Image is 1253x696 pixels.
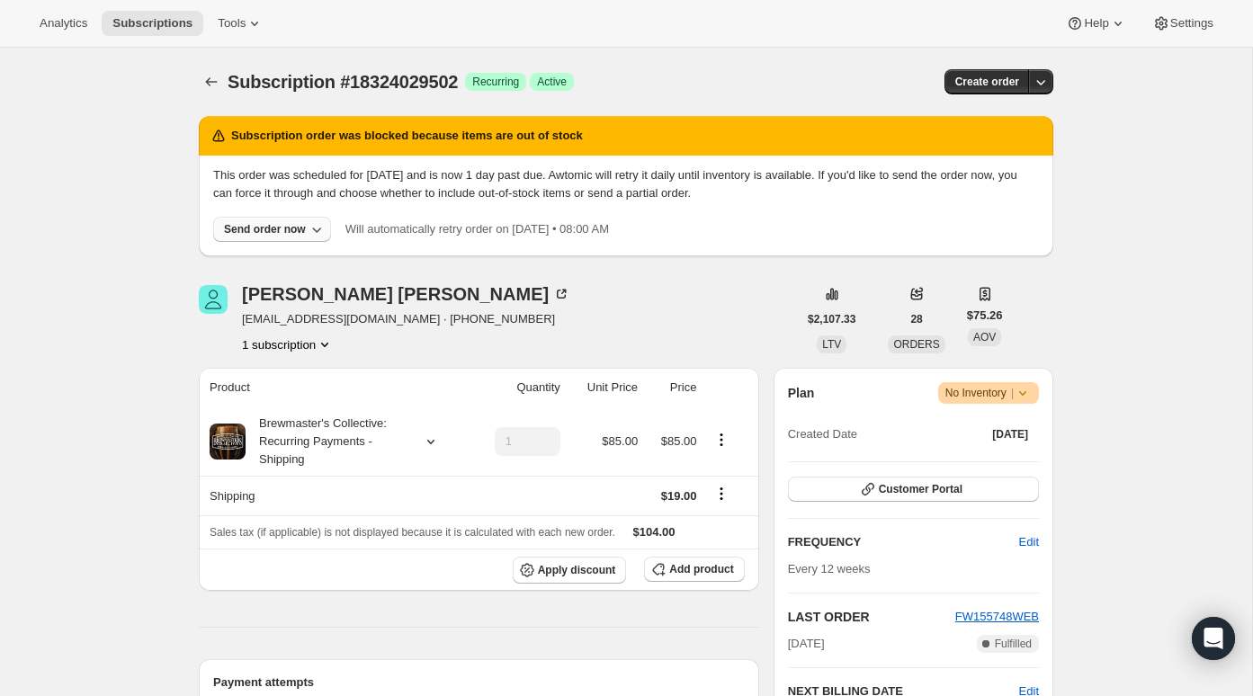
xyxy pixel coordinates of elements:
span: Fulfilled [995,637,1032,651]
span: $2,107.33 [808,312,855,326]
span: AOV [973,331,996,344]
h2: Payment attempts [213,674,745,692]
span: $104.00 [633,525,676,539]
button: [DATE] [981,422,1039,447]
span: Every 12 weeks [788,562,871,576]
span: Apply discount [538,563,616,577]
h2: LAST ORDER [788,608,955,626]
span: Analytics [40,16,87,31]
div: Send order now [224,222,306,236]
span: [DATE] [788,635,825,653]
span: Michael Frenn [199,285,228,314]
button: 28 [899,307,933,332]
a: FW155748WEB [955,610,1039,623]
button: Edit [1008,528,1050,557]
button: Analytics [29,11,98,36]
button: $2,107.33 [797,307,866,332]
h2: Subscription order was blocked because items are out of stock [231,127,583,145]
button: Customer Portal [788,477,1039,502]
div: [PERSON_NAME] [PERSON_NAME] [242,285,570,303]
button: Tools [207,11,274,36]
button: Add product [644,557,744,582]
div: Open Intercom Messenger [1192,617,1235,660]
p: Will automatically retry order on [DATE] • 08:00 AM [345,220,609,238]
span: Create order [955,75,1019,89]
th: Shipping [199,476,470,515]
span: [DATE] [992,427,1028,442]
button: Product actions [707,430,736,450]
th: Quantity [470,368,566,407]
span: No Inventory [945,384,1032,402]
span: Customer Portal [879,482,962,496]
button: Create order [944,69,1030,94]
button: Subscriptions [199,69,224,94]
span: Active [537,75,567,89]
span: [EMAIL_ADDRESS][DOMAIN_NAME] · [PHONE_NUMBER] [242,310,570,328]
div: Brewmaster's Collective: Recurring Payments - Shipping [246,415,407,468]
h2: Plan [788,384,815,402]
span: Settings [1170,16,1213,31]
img: product img [210,424,246,460]
span: Subscription #18324029502 [228,72,458,92]
th: Product [199,368,470,407]
span: $85.00 [661,434,697,448]
button: Apply discount [513,557,627,584]
span: Recurring [472,75,519,89]
span: Tools [218,16,246,31]
span: Sales tax (if applicable) is not displayed because it is calculated with each new order. [210,526,615,539]
button: FW155748WEB [955,608,1039,626]
span: LTV [822,338,841,351]
button: Help [1055,11,1137,36]
button: Settings [1141,11,1224,36]
button: Shipping actions [707,484,736,504]
span: $85.00 [602,434,638,448]
span: 28 [910,312,922,326]
button: Send order now [213,217,331,242]
span: Help [1084,16,1108,31]
button: Subscriptions [102,11,203,36]
span: $75.26 [967,307,1003,325]
span: Edit [1019,533,1039,551]
th: Price [643,368,702,407]
span: ORDERS [893,338,939,351]
span: | [1011,386,1014,400]
span: Subscriptions [112,16,192,31]
span: Add product [669,562,733,576]
button: Product actions [242,335,334,353]
span: Created Date [788,425,857,443]
th: Unit Price [566,368,643,407]
h2: FREQUENCY [788,533,1019,551]
p: This order was scheduled for [DATE] and is now 1 day past due. Awtomic will retry it daily until ... [213,166,1039,202]
span: $19.00 [661,489,697,503]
